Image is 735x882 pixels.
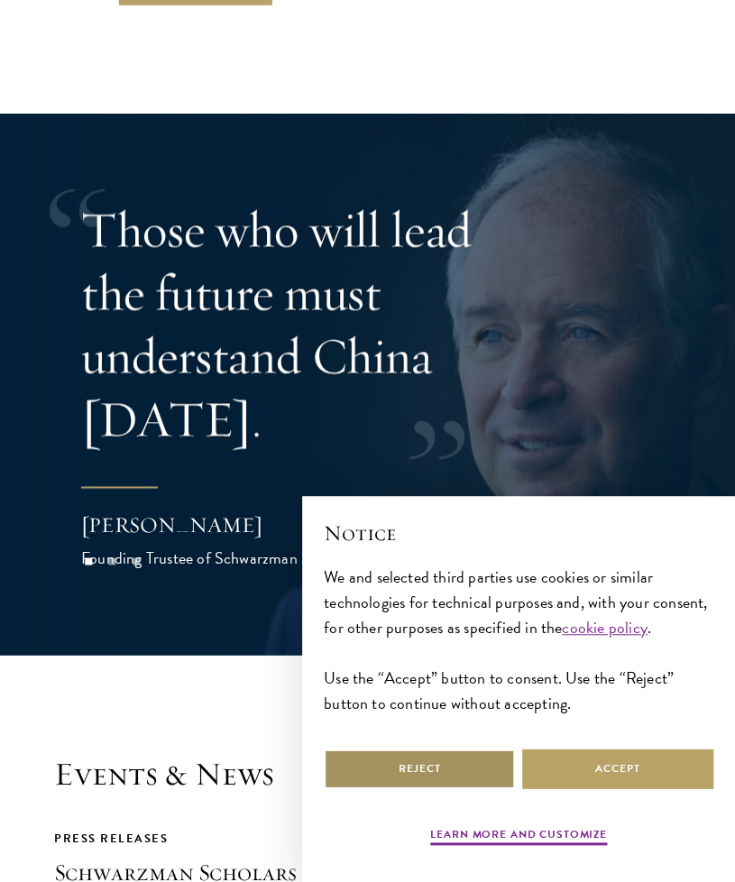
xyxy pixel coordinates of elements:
button: 1 of 3 [77,549,100,573]
button: Accept [522,749,713,789]
div: [PERSON_NAME] [81,509,406,539]
button: 2 of 3 [100,549,124,573]
h2: Notice [324,518,713,548]
button: 3 of 3 [124,549,148,573]
a: cookie policy [562,615,647,639]
h2: Events & News [54,754,681,793]
div: Press Releases [54,828,347,848]
button: Reject [324,749,515,789]
button: Learn more and customize [430,826,607,848]
p: Those who will lead the future must understand China [DATE]. [81,198,514,450]
div: We and selected third parties use cookies or similar technologies for technical purposes and, wit... [324,565,713,716]
div: Founding Trustee of Schwarzman Scholars [81,545,406,570]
